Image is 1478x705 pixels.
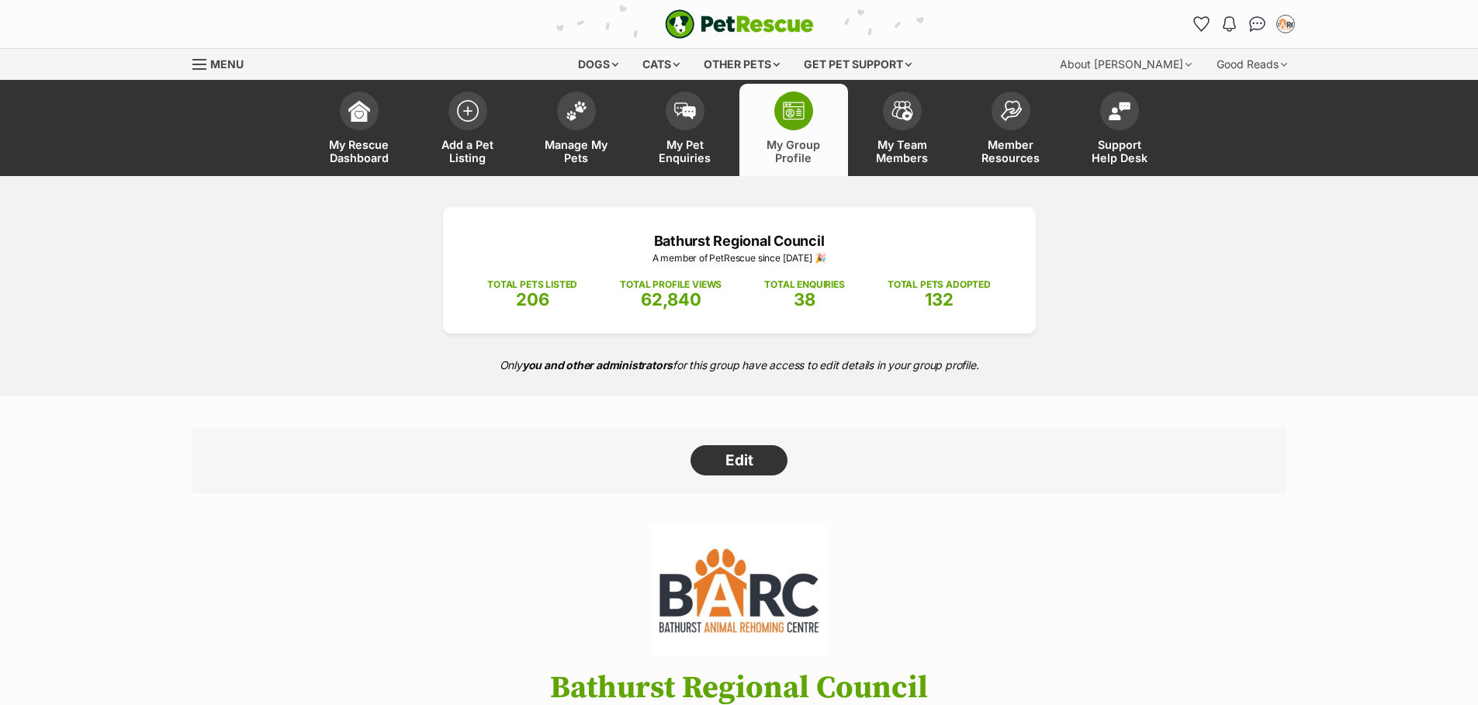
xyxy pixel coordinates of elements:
[620,278,722,292] p: TOTAL PROFILE VIEWS
[1249,16,1265,32] img: chat-41dd97257d64d25036548639549fe6c8038ab92f7586957e7f3b1b290dea8141.svg
[1000,100,1022,121] img: member-resources-icon-8e73f808a243e03378d46382f2149f9095a855e16c252ad45f914b54edf8863c.svg
[487,278,577,292] p: TOTAL PETS LISTED
[976,138,1046,164] span: Member Resources
[1223,16,1235,32] img: notifications-46538b983faf8c2785f20acdc204bb7945ddae34d4c08c2a6579f10ce5e182be.svg
[783,102,805,120] img: group-profile-icon-3fa3cf56718a62981997c0bc7e787c4b2cf8bcc04b72c1350f741eb67cf2f40e.svg
[793,49,922,80] div: Get pet support
[848,84,957,176] a: My Team Members
[693,49,791,80] div: Other pets
[739,84,848,176] a: My Group Profile
[324,138,394,164] span: My Rescue Dashboard
[1217,12,1242,36] button: Notifications
[1109,102,1130,120] img: help-desk-icon-fdf02630f3aa405de69fd3d07c3f3aa587a6932b1a1747fa1d2bba05be0121f9.svg
[522,84,631,176] a: Manage My Pets
[650,524,827,656] img: Bathurst Regional Council
[305,84,414,176] a: My Rescue Dashboard
[457,100,479,122] img: add-pet-listing-icon-0afa8454b4691262ce3f59096e99ab1cd57d4a30225e0717b998d2c9b9846f56.svg
[888,278,991,292] p: TOTAL PETS ADOPTED
[516,289,549,309] span: 206
[522,358,673,372] strong: you and other administrators
[631,84,739,176] a: My Pet Enquiries
[542,138,611,164] span: Manage My Pets
[169,671,1310,705] h1: Bathurst Regional Council
[867,138,937,164] span: My Team Members
[925,289,954,309] span: 132
[433,138,503,164] span: Add a Pet Listing
[794,289,815,309] span: 38
[1245,12,1270,36] a: Conversations
[566,101,587,121] img: manage-my-pets-icon-02211641906a0b7f246fdf0571729dbe1e7629f14944591b6c1af311fb30b64b.svg
[957,84,1065,176] a: Member Resources
[1085,138,1154,164] span: Support Help Desk
[665,9,814,39] a: PetRescue
[1189,12,1214,36] a: Favourites
[1273,12,1298,36] button: My account
[567,49,629,80] div: Dogs
[641,289,701,309] span: 62,840
[650,138,720,164] span: My Pet Enquiries
[1206,49,1298,80] div: Good Reads
[192,49,254,77] a: Menu
[466,230,1012,251] p: Bathurst Regional Council
[665,9,814,39] img: logo-e224e6f780fb5917bec1dbf3a21bbac754714ae5b6737aabdf751b685950b380.svg
[764,278,844,292] p: TOTAL ENQUIRIES
[414,84,522,176] a: Add a Pet Listing
[348,100,370,122] img: dashboard-icon-eb2f2d2d3e046f16d808141f083e7271f6b2e854fb5c12c21221c1fb7104beca.svg
[1065,84,1174,176] a: Support Help Desk
[691,445,787,476] a: Edit
[1049,49,1203,80] div: About [PERSON_NAME]
[1189,12,1298,36] ul: Account quick links
[891,101,913,121] img: team-members-icon-5396bd8760b3fe7c0b43da4ab00e1e3bb1a5d9ba89233759b79545d2d3fc5d0d.svg
[466,251,1012,265] p: A member of PetRescue since [DATE] 🎉
[759,138,829,164] span: My Group Profile
[674,102,696,119] img: pet-enquiries-icon-7e3ad2cf08bfb03b45e93fb7055b45f3efa6380592205ae92323e6603595dc1f.svg
[1278,16,1293,32] img: Heidi McMahon profile pic
[632,49,691,80] div: Cats
[210,57,244,71] span: Menu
